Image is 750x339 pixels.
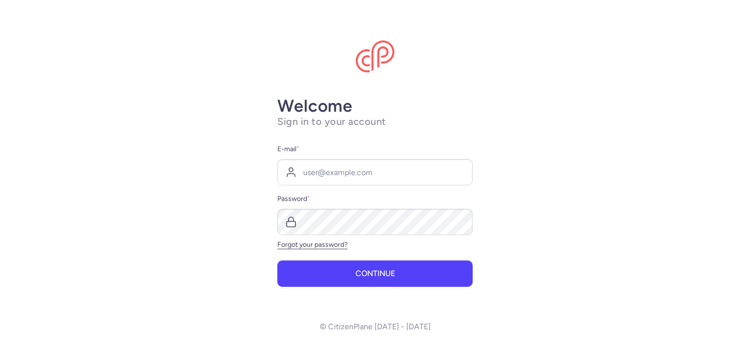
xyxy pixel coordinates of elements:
span: Continue [355,269,395,278]
h1: Sign in to your account [277,116,473,128]
label: E-mail [277,143,473,155]
button: Continue [277,260,473,287]
label: Password [277,193,473,205]
p: © CitizenPlane [DATE] - [DATE] [320,322,431,331]
img: CitizenPlane logo [355,40,395,73]
a: Forgot your password? [277,240,348,249]
input: user@example.com [277,159,473,185]
strong: Welcome [277,96,353,116]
